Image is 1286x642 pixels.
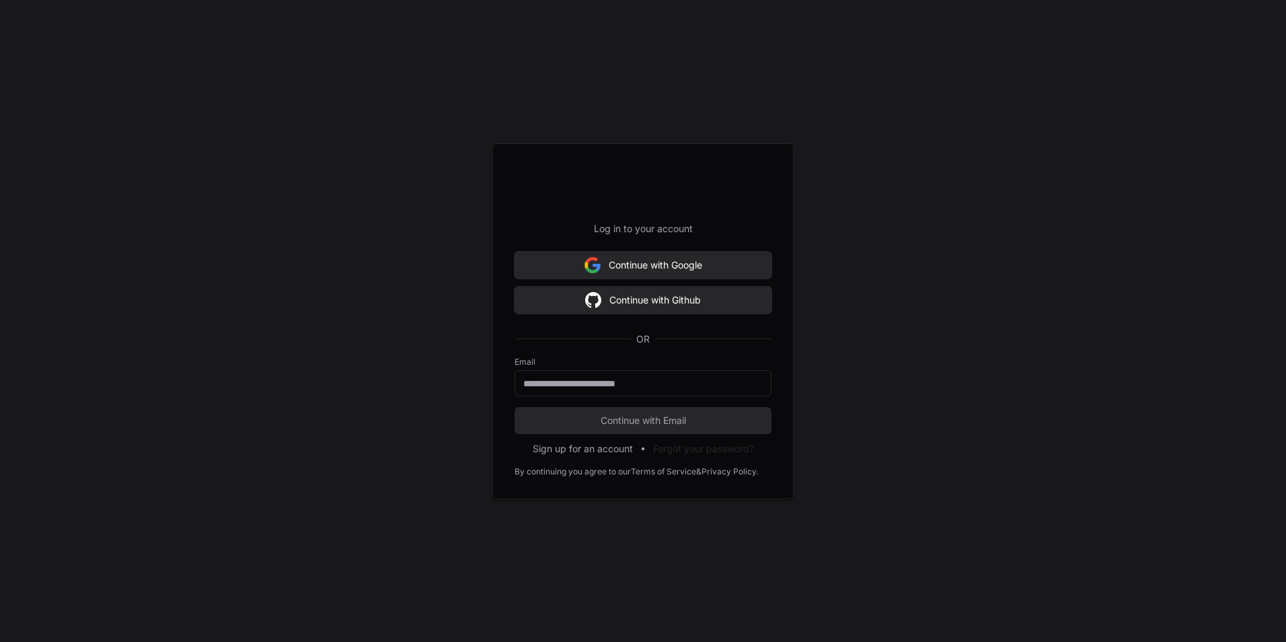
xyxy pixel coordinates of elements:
[515,287,771,314] button: Continue with Github
[653,442,754,456] button: Forgot your password?
[631,332,655,346] span: OR
[584,252,601,279] img: Sign in with google
[515,252,771,279] button: Continue with Google
[515,222,771,236] p: Log in to your account
[585,287,601,314] img: Sign in with google
[533,442,633,456] button: Sign up for an account
[631,466,696,477] a: Terms of Service
[515,414,771,427] span: Continue with Email
[696,466,702,477] div: &
[702,466,758,477] a: Privacy Policy.
[515,357,771,367] label: Email
[515,466,631,477] div: By continuing you agree to our
[515,407,771,434] button: Continue with Email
